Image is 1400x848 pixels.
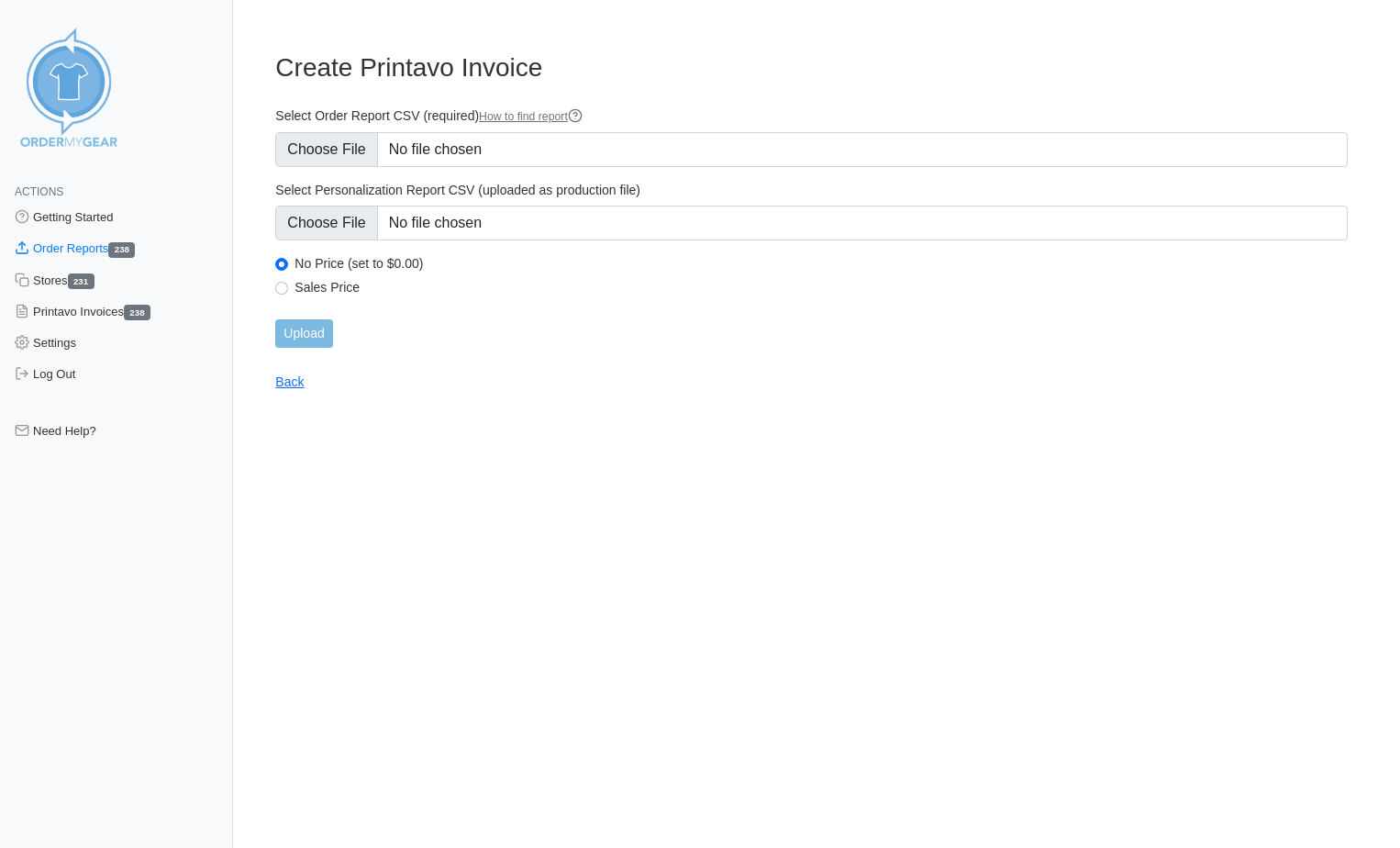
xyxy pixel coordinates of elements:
[275,52,1348,84] h3: Create Printavo Invoice
[124,305,150,320] span: 238
[275,107,1348,125] label: Select Order Report CSV (required)
[479,110,583,123] a: How to find report
[275,374,304,389] a: Back
[68,273,94,289] span: 231
[275,182,1348,198] label: Select Personalization Report CSV (uploaded as production file)
[275,319,332,348] input: Upload
[15,185,63,198] span: Actions
[294,279,1348,296] label: Sales Price
[294,255,1348,272] label: No Price (set to $0.00)
[108,242,135,258] span: 238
